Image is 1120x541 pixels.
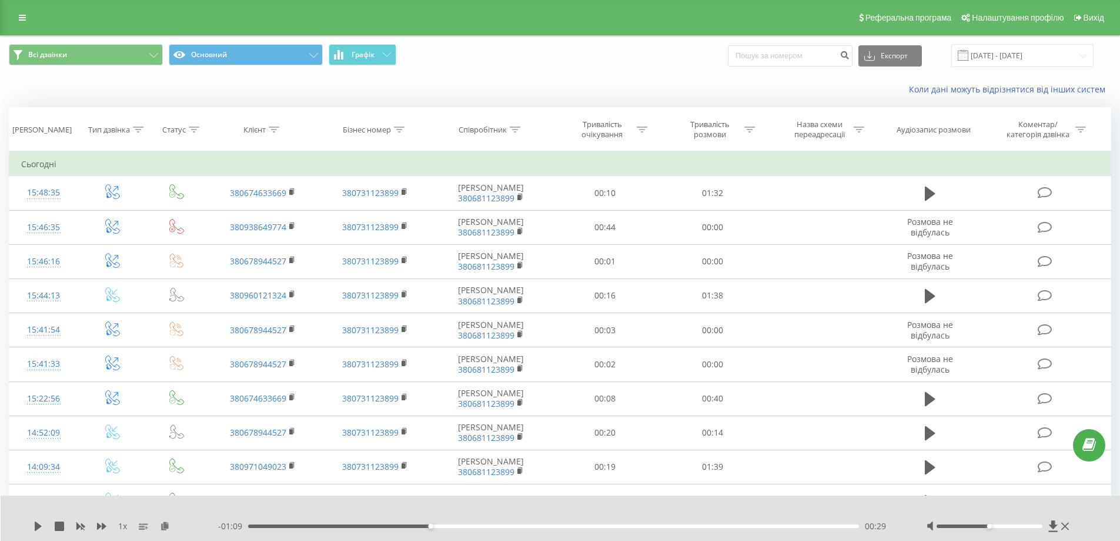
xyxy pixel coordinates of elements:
td: 00:02 [551,347,659,381]
div: Співробітник [459,125,507,135]
td: 00:44 [551,210,659,244]
td: [PERSON_NAME] (SIP) [431,484,551,519]
span: Розмова не відбулась [907,250,953,272]
div: 15:48:35 [21,181,66,204]
td: 01:32 [659,176,767,210]
a: 380678944527 [230,359,286,370]
input: Пошук за номером [728,45,852,67]
a: 380674633669 [230,393,286,404]
span: Розмова не відбулась [907,319,953,341]
button: Графік [329,44,396,65]
a: 380678944527 [230,324,286,336]
span: Налаштування профілю [972,13,1064,22]
td: 00:00 [659,347,767,381]
td: 00:00 [659,313,767,347]
a: 380731123899 [342,221,399,233]
a: Коли дані можуть відрізнятися вiд інших систем [909,84,1111,95]
span: 00:29 [865,520,886,532]
span: Реферальна програма [865,13,952,22]
td: 00:21 [551,484,659,519]
td: [PERSON_NAME] [431,244,551,278]
div: 15:41:33 [21,353,66,376]
td: Main [766,484,878,519]
span: 1 x [118,520,127,532]
td: 00:00 [659,210,767,244]
div: Статус [162,125,186,135]
div: 14:09:34 [21,456,66,479]
span: - 01:09 [218,520,248,532]
div: 15:22:56 [21,387,66,410]
a: 380960121324 [230,290,286,301]
span: Розмова не відбулась [907,353,953,375]
div: Accessibility label [428,524,433,529]
span: Всі дзвінки [28,50,67,59]
div: Клієнт [243,125,266,135]
iframe: Intercom live chat [1080,474,1108,503]
div: Коментар/категорія дзвінка [1004,120,1072,140]
div: Аудіозапис розмови [897,125,971,135]
a: 380681123899 [458,296,514,307]
span: Вихід [1084,13,1104,22]
div: Accessibility label [987,524,992,529]
td: 00:20 [551,416,659,450]
td: [PERSON_NAME] [431,176,551,210]
a: 380681123899 [458,432,514,443]
div: Тривалість очікування [571,120,634,140]
div: Тип дзвінка [88,125,130,135]
a: 380731123899 [342,324,399,336]
td: 00:03 [551,313,659,347]
a: 380938649774 [230,221,286,233]
a: 380731123899 [342,427,399,438]
div: 14:52:09 [21,421,66,444]
a: 380971049023 [230,461,286,472]
a: 380731123899 [342,290,399,301]
td: [PERSON_NAME] [431,347,551,381]
td: [PERSON_NAME] [431,210,551,244]
td: [PERSON_NAME] [431,416,551,450]
td: 00:01 [551,244,659,278]
a: 380681123899 [458,227,514,238]
td: [PERSON_NAME] [431,313,551,347]
td: [PERSON_NAME] [431,450,551,484]
td: 01:39 [659,450,767,484]
td: [PERSON_NAME] [431,381,551,416]
div: 15:44:13 [21,284,66,307]
a: 380731123899 [342,359,399,370]
td: 00:45 [659,484,767,519]
button: Всі дзвінки [9,44,163,65]
a: 380731123899 [342,461,399,472]
a: 380678944527 [230,427,286,438]
a: 380681123899 [458,398,514,409]
td: 00:14 [659,416,767,450]
div: Назва схеми переадресації [788,120,851,140]
td: 00:00 [659,244,767,278]
div: Тривалість розмови [678,120,741,140]
a: 380731123899 [342,393,399,404]
div: Бізнес номер [343,125,391,135]
a: 380731123899 [342,187,399,198]
td: 00:19 [551,450,659,484]
div: 15:41:54 [21,318,66,341]
td: 00:10 [551,176,659,210]
a: 380681123899 [458,261,514,272]
a: 380681123899 [458,466,514,477]
td: 00:16 [551,278,659,313]
a: 380731123899 [342,255,399,267]
div: 15:46:16 [21,250,66,273]
td: Сьогодні [9,152,1111,176]
a: 380678944527 [230,255,286,267]
a: 380674633669 [230,187,286,198]
td: 00:08 [551,381,659,416]
td: 00:40 [659,381,767,416]
div: [PERSON_NAME] [12,125,72,135]
div: 13:59:16 [21,490,66,513]
span: Розмова не відбулась [907,216,953,238]
td: 01:38 [659,278,767,313]
a: 380681123899 [458,192,514,204]
div: 15:46:35 [21,216,66,239]
span: Графік [352,51,375,59]
a: 380681123899 [458,330,514,341]
a: 380681123899 [458,364,514,375]
button: Основний [169,44,323,65]
td: [PERSON_NAME] [431,278,551,313]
